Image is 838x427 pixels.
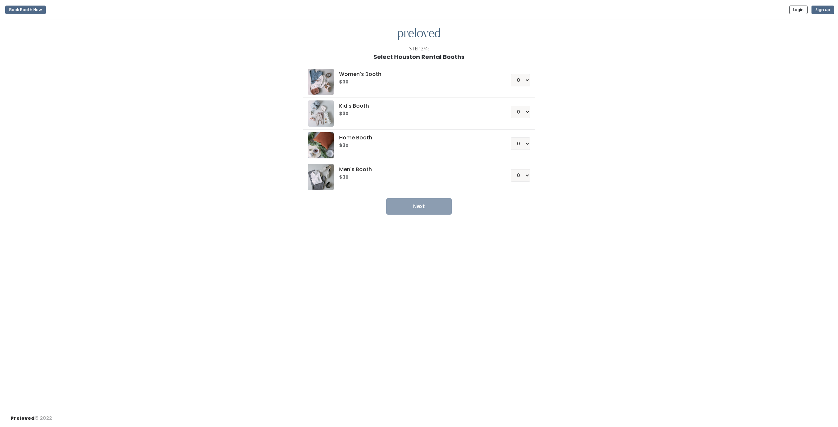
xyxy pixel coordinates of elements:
[339,143,495,148] h6: $30
[308,164,334,190] img: preloved logo
[339,80,495,85] h6: $30
[10,415,35,421] span: Preloved
[5,6,46,14] button: Book Booth Now
[409,45,429,52] div: Step 2/4:
[339,167,495,172] h5: Men's Booth
[339,175,495,180] h6: $30
[10,410,52,422] div: © 2022
[373,54,465,60] h1: Select Houston Rental Booths
[789,6,808,14] button: Login
[398,28,440,41] img: preloved logo
[386,198,452,215] button: Next
[811,6,834,14] button: Sign up
[308,132,334,158] img: preloved logo
[308,69,334,95] img: preloved logo
[339,111,495,116] h6: $30
[339,103,495,109] h5: Kid's Booth
[5,3,46,17] a: Book Booth Now
[339,71,495,77] h5: Women's Booth
[308,100,334,127] img: preloved logo
[339,135,495,141] h5: Home Booth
